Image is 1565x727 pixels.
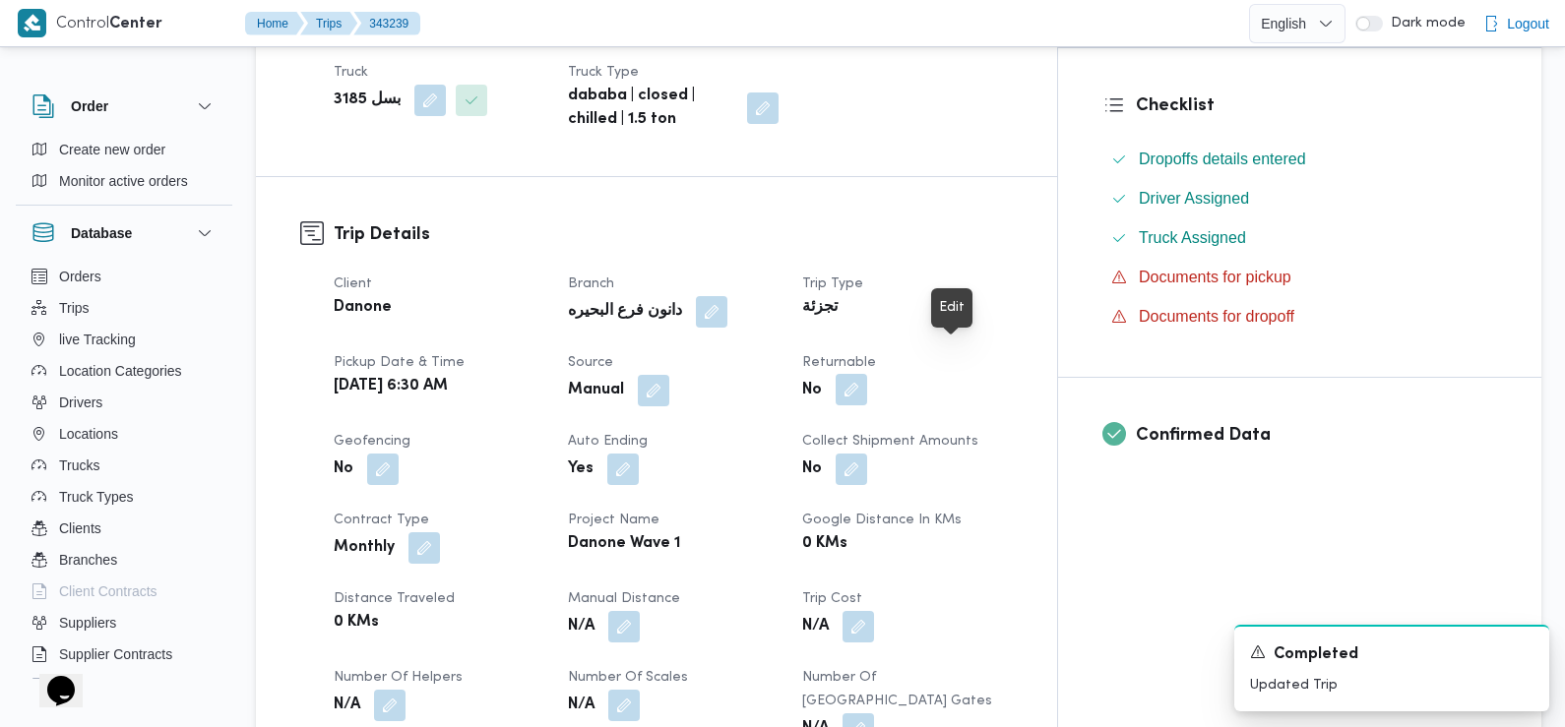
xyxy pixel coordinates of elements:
button: Supplier Contracts [24,638,224,670]
button: Orders [24,261,224,292]
div: Order [16,134,232,205]
span: live Tracking [59,328,136,351]
span: Dark mode [1383,16,1466,31]
h3: Order [71,94,108,118]
span: Google distance in KMs [802,514,962,526]
b: Center [109,17,162,31]
button: Devices [24,670,224,701]
img: X8yXhbKr1z7QwAAAABJRU5ErkJggg== [18,9,46,37]
button: Monitor active orders [24,165,224,197]
button: Logout [1475,4,1557,43]
span: Pickup date & time [334,356,465,369]
span: Number of [GEOGRAPHIC_DATA] Gates [802,671,992,707]
span: Completed [1274,643,1358,667]
span: Driver Assigned [1139,187,1249,211]
b: No [802,379,822,402]
button: Branches [24,544,224,576]
span: Client [334,277,372,290]
span: Trucks [59,454,99,477]
b: Monthly [334,536,395,560]
button: Create new order [24,134,224,165]
button: Trucks [24,450,224,481]
span: Trips [59,296,90,320]
span: Documents for dropoff [1139,305,1294,329]
span: Client Contracts [59,579,157,603]
b: N/A [568,615,595,638]
span: Number of Scales [568,671,688,684]
span: Branch [568,277,614,290]
b: تجزئة [802,296,838,320]
button: Database [31,221,217,245]
p: Updated Trip [1250,675,1534,696]
span: Branches [59,548,117,572]
button: Location Categories [24,355,224,387]
span: Supplier Contracts [59,642,172,666]
span: Truck Type [568,66,639,79]
span: Driver Assigned [1139,190,1249,207]
button: Truck Assigned [1103,222,1497,254]
b: دانون فرع البحيره [568,300,682,324]
h3: Confirmed Data [1136,422,1497,449]
button: live Tracking [24,324,224,355]
h3: Checklist [1136,92,1497,119]
button: Client Contracts [24,576,224,607]
button: Drivers [24,387,224,418]
span: Contract Type [334,514,429,526]
span: Documents for dropoff [1139,308,1294,325]
b: No [334,457,353,481]
button: Dropoffs details entered [1103,144,1497,175]
b: N/A [334,694,360,717]
span: Truck [334,66,368,79]
span: Create new order [59,138,165,161]
b: 0 KMs [334,611,379,635]
button: Driver Assigned [1103,183,1497,214]
button: Documents for pickup [1103,262,1497,293]
span: Dropoffs details entered [1139,151,1306,167]
b: [DATE] 6:30 AM [334,375,448,398]
span: Truck Assigned [1139,226,1246,250]
button: Documents for dropoff [1103,301,1497,333]
span: Collect Shipment Amounts [802,435,978,448]
span: Truck Types [59,485,133,509]
button: Locations [24,418,224,450]
div: Database [16,261,232,687]
span: Dropoffs details entered [1139,148,1306,171]
span: Locations [59,422,118,446]
button: Trips [24,292,224,324]
b: No [802,457,822,481]
span: Location Categories [59,359,182,383]
b: N/A [802,615,829,638]
button: Trips [300,12,357,35]
button: 343239 [353,12,420,35]
h3: Database [71,221,132,245]
span: Clients [59,516,101,540]
button: Home [245,12,304,35]
span: Distance Traveled [334,592,455,605]
b: Yes [568,457,594,481]
iframe: chat widget [20,648,83,707]
span: Monitor active orders [59,169,188,193]
span: Geofencing [334,435,410,448]
button: Order [31,94,217,118]
span: Number of Helpers [334,671,463,684]
span: Source [568,356,613,369]
span: Auto Ending [568,435,648,448]
span: Project Name [568,514,659,526]
span: Manual Distance [568,592,680,605]
button: Truck Types [24,481,224,513]
span: Drivers [59,391,102,414]
span: Devices [59,674,108,697]
h3: Trip Details [334,221,1013,248]
span: Documents for pickup [1139,269,1291,285]
span: Suppliers [59,611,116,635]
span: Logout [1507,12,1549,35]
b: Danone [334,296,392,320]
button: Clients [24,513,224,544]
b: dababa | closed | chilled | 1.5 ton [568,85,733,132]
span: Truck Assigned [1139,229,1246,246]
div: Notification [1250,642,1534,667]
b: N/A [568,694,595,717]
b: 0 KMs [802,532,847,556]
b: Manual [568,379,624,402]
